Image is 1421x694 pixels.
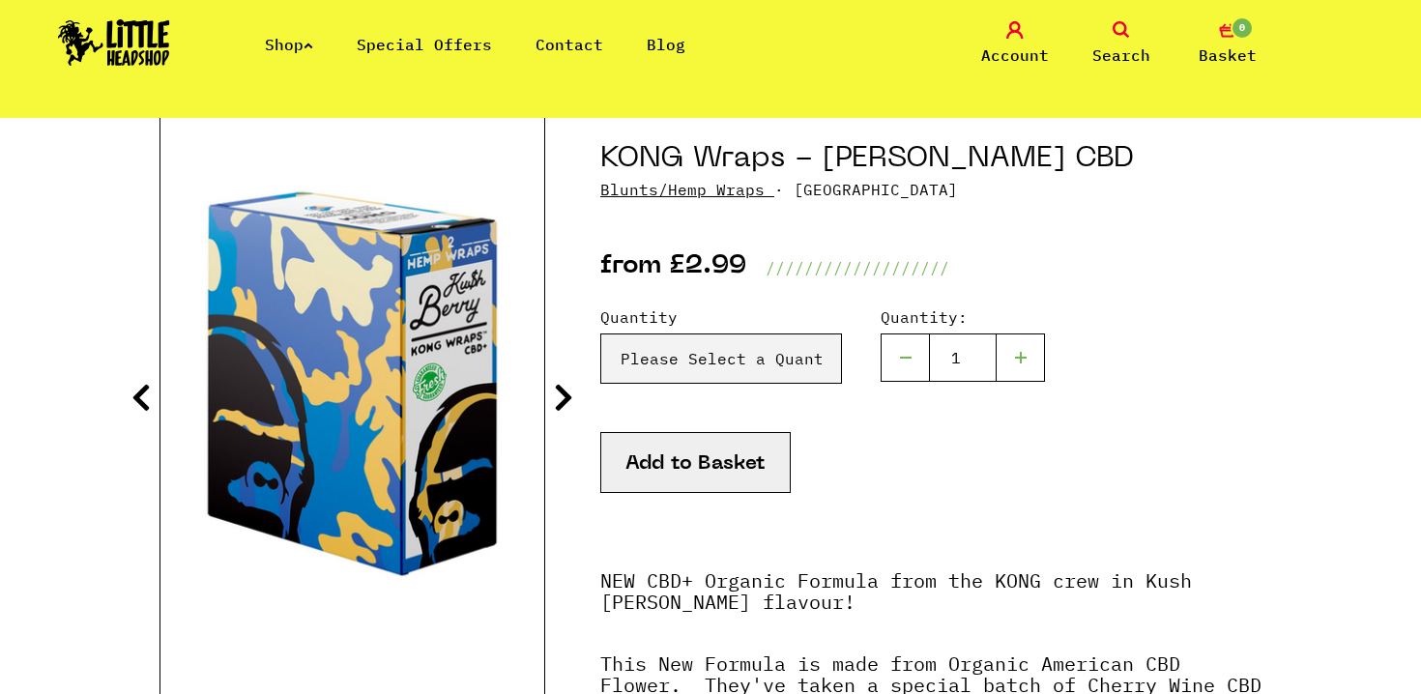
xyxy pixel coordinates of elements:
label: Quantity: [881,305,1045,329]
img: KONG Wraps - Kush Berry CBD image 1 [160,142,544,622]
a: Search [1073,21,1170,67]
a: 0 Basket [1179,21,1276,67]
a: Blunts/Hemp Wraps [600,180,765,199]
span: Account [981,43,1049,67]
label: Quantity [600,305,842,329]
img: Little Head Shop Logo [58,19,170,66]
strong: NEW CBD+ Organic Formula from the KONG crew in Kush [PERSON_NAME] flavour! [600,567,1192,615]
span: Basket [1199,43,1257,67]
p: from £2.99 [600,256,746,279]
a: Special Offers [357,35,492,54]
span: Search [1092,43,1150,67]
h1: KONG Wraps - [PERSON_NAME] CBD [600,141,1261,178]
span: 0 [1231,16,1254,40]
button: Add to Basket [600,432,791,493]
a: Blog [647,35,685,54]
a: Contact [536,35,603,54]
input: 1 [929,333,997,382]
p: /////////////////// [766,256,949,279]
a: Shop [265,35,313,54]
p: · [GEOGRAPHIC_DATA] [600,178,1261,201]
